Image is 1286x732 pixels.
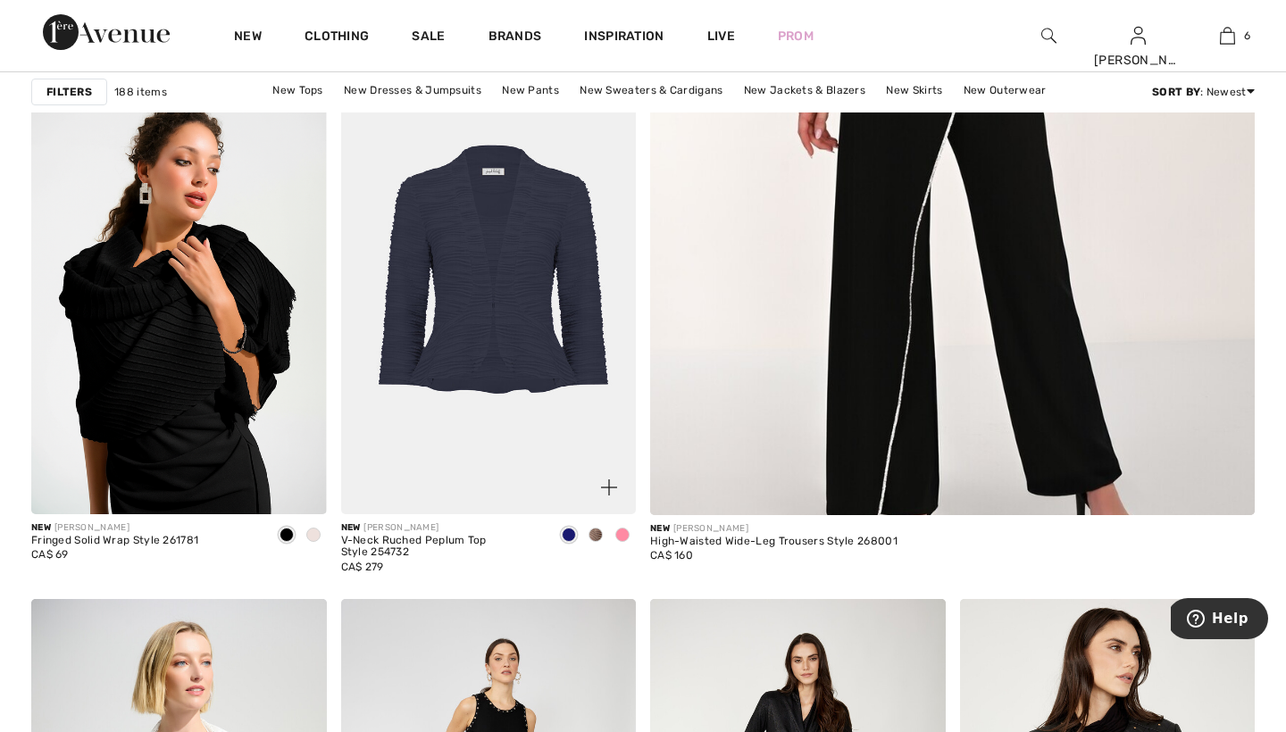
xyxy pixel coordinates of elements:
span: New [341,522,361,533]
a: New Pants [493,79,568,102]
img: V-Neck Ruched Peplum Top Style 254732. Midnight Blue [341,71,637,514]
a: Sign In [1131,27,1146,44]
a: Live [707,27,735,46]
a: Prom [778,27,814,46]
iframe: Opens a widget where you can find more information [1171,598,1268,643]
div: High-Waisted Wide-Leg Trousers Style 268001 [650,536,898,548]
span: Inspiration [584,29,664,47]
a: Sale [412,29,445,47]
div: [PERSON_NAME] [650,522,898,536]
div: Black [273,521,300,551]
a: Clothing [305,29,369,47]
img: My Info [1131,25,1146,46]
strong: Sort By [1152,86,1200,98]
div: : Newest [1152,84,1255,100]
div: [PERSON_NAME] [1094,51,1182,70]
div: [PERSON_NAME] [341,521,542,535]
a: Brands [489,29,542,47]
strong: Filters [46,84,92,100]
img: My Bag [1220,25,1235,46]
div: [PERSON_NAME] [31,521,198,535]
div: V-Neck Ruched Peplum Top Style 254732 [341,535,542,560]
span: New [31,522,51,533]
a: New Jackets & Blazers [735,79,874,102]
img: search the website [1041,25,1056,46]
span: CA$ 279 [341,561,384,573]
img: Fringed Solid Wrap Style 261781. Black [31,71,327,514]
span: 188 items [114,84,167,100]
div: Fringed Solid Wrap Style 261781 [31,535,198,547]
a: New [234,29,262,47]
img: plus_v2.svg [601,479,617,495]
div: Petal pink [609,521,636,551]
span: New [650,523,670,534]
a: New Skirts [877,79,951,102]
div: Sand [582,521,609,551]
div: Champagne 171 [300,521,327,551]
span: CA$ 160 [650,549,693,561]
a: New Dresses & Jumpsuits [335,79,490,102]
a: 6 [1183,25,1271,46]
a: New Tops [263,79,331,102]
span: 6 [1244,28,1250,44]
a: New Sweaters & Cardigans [571,79,731,102]
a: New Outerwear [955,79,1056,102]
span: CA$ 69 [31,548,69,561]
div: Midnight Blue [555,521,582,551]
img: 1ère Avenue [43,14,170,50]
